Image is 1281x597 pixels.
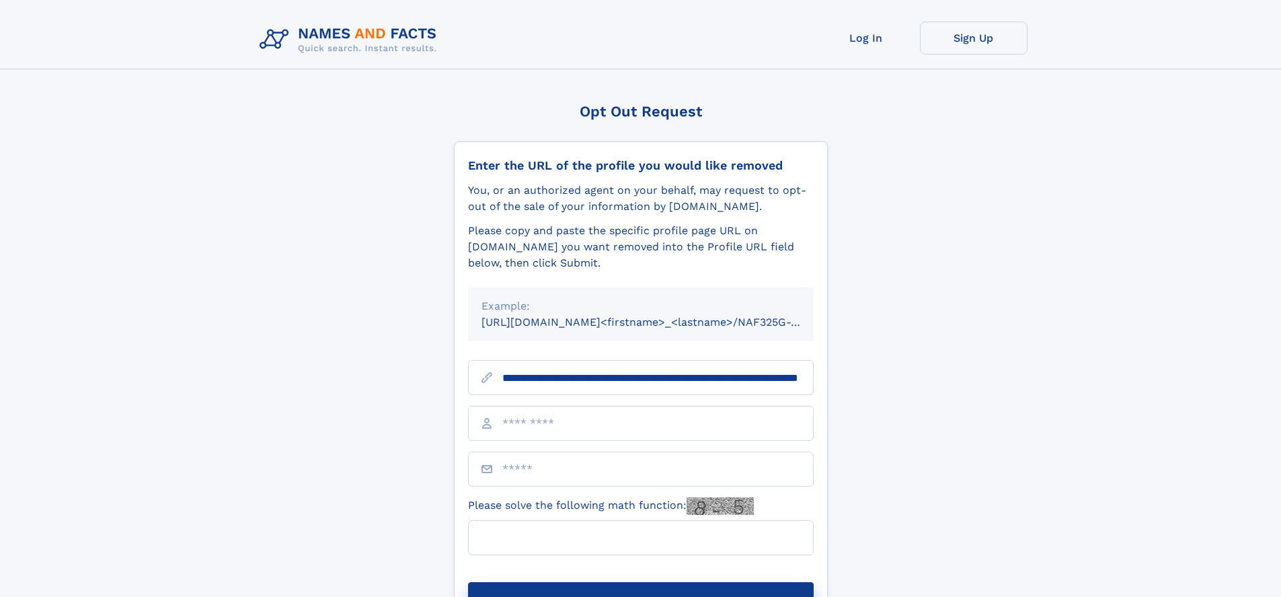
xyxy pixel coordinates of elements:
[920,22,1027,55] a: Sign Up
[468,497,754,515] label: Please solve the following math function:
[254,22,448,58] img: Logo Names and Facts
[468,182,814,215] div: You, or an authorized agent on your behalf, may request to opt-out of the sale of your informatio...
[481,316,839,328] small: [URL][DOMAIN_NAME]<firstname>_<lastname>/NAF325G-xxxxxxxx
[468,223,814,271] div: Please copy and paste the specific profile page URL on [DOMAIN_NAME] you want removed into the Pr...
[812,22,920,55] a: Log In
[481,298,800,314] div: Example:
[468,158,814,173] div: Enter the URL of the profile you would like removed
[454,103,828,120] div: Opt Out Request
